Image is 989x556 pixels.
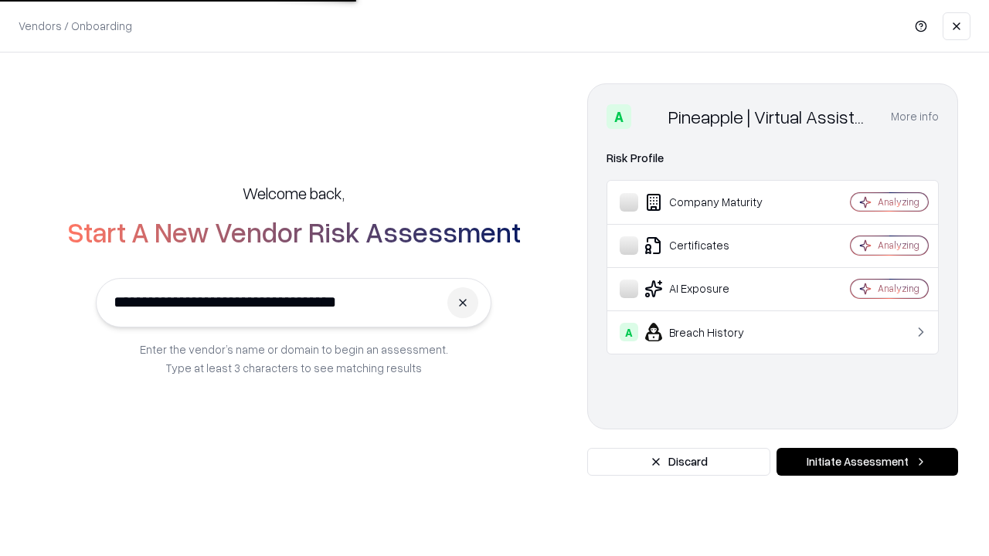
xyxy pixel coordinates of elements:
[878,195,919,208] div: Analyzing
[637,104,662,129] img: Pineapple | Virtual Assistant Agency
[620,280,804,298] div: AI Exposure
[620,323,804,341] div: Breach History
[607,149,939,168] div: Risk Profile
[668,104,872,129] div: Pineapple | Virtual Assistant Agency
[878,239,919,252] div: Analyzing
[587,448,770,476] button: Discard
[607,104,631,129] div: A
[878,282,919,295] div: Analyzing
[140,340,448,377] p: Enter the vendor’s name or domain to begin an assessment. Type at least 3 characters to see match...
[620,323,638,341] div: A
[777,448,958,476] button: Initiate Assessment
[243,182,345,204] h5: Welcome back,
[620,236,804,255] div: Certificates
[67,216,521,247] h2: Start A New Vendor Risk Assessment
[19,18,132,34] p: Vendors / Onboarding
[891,103,939,131] button: More info
[620,193,804,212] div: Company Maturity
